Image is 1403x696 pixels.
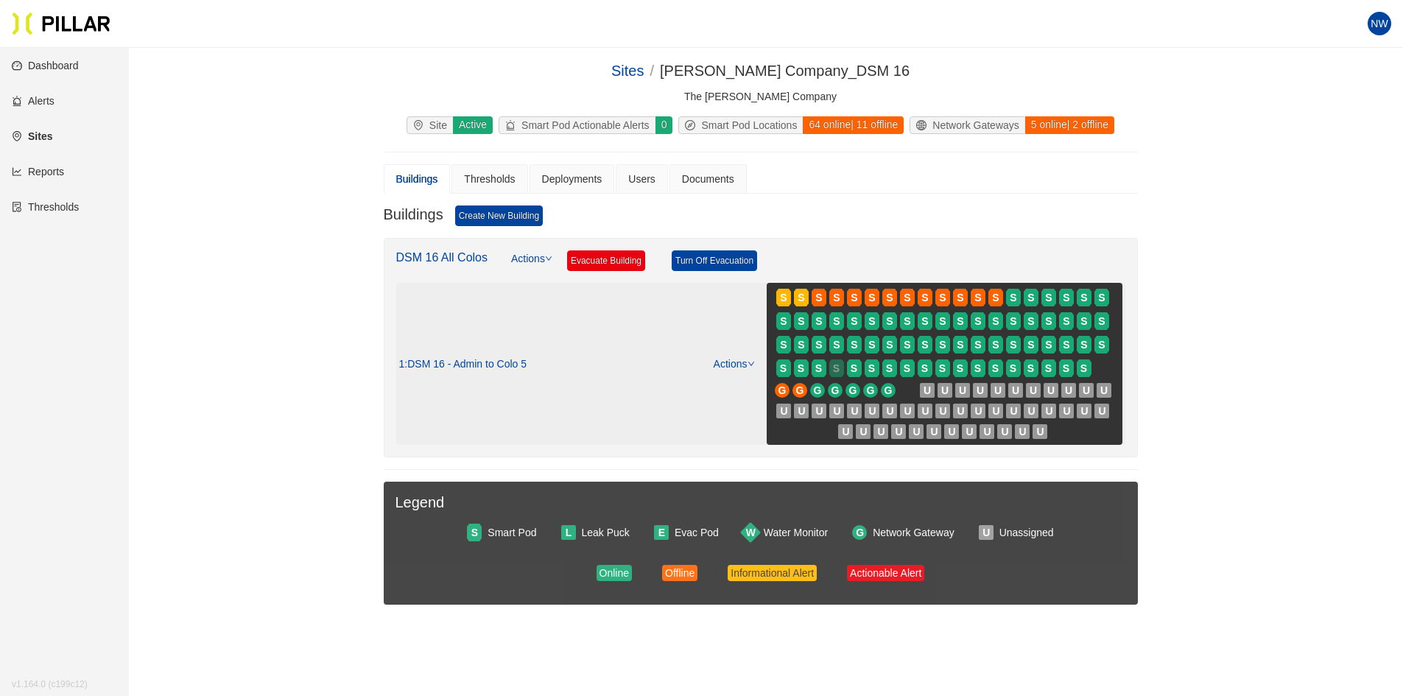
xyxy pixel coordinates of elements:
[992,337,999,353] span: S
[1010,289,1016,306] span: S
[868,289,875,306] span: S
[921,289,928,306] span: S
[1098,313,1105,329] span: S
[851,289,857,306] span: S
[780,289,787,306] span: S
[714,358,755,370] a: Actions
[941,382,949,398] span: U
[859,423,867,440] span: U
[939,360,946,376] span: S
[974,337,981,353] span: S
[833,337,840,353] span: S
[983,423,991,440] span: U
[886,403,893,419] span: U
[650,63,654,79] span: /
[798,360,804,376] span: S
[1080,337,1087,353] span: S
[1019,423,1026,440] span: U
[831,382,840,398] span: G
[992,360,999,376] span: S
[1045,337,1052,353] span: S
[833,313,840,329] span: S
[1045,313,1052,329] span: S
[511,250,552,283] a: Actions
[566,524,572,541] span: L
[815,403,823,419] span: U
[731,565,814,581] div: Informational Alert
[977,382,984,398] span: U
[974,403,982,419] span: U
[856,524,864,541] span: G
[904,289,910,306] span: S
[910,117,1024,133] div: Network Gateways
[1098,403,1105,419] span: U
[1080,289,1087,306] span: S
[994,382,1002,398] span: U
[916,120,932,130] span: global
[851,403,858,419] span: U
[1063,289,1069,306] span: S
[582,524,630,541] div: Leak Puck
[921,403,929,419] span: U
[873,524,954,541] div: Network Gateway
[658,524,665,541] span: E
[1063,403,1070,419] span: U
[1045,403,1052,419] span: U
[868,337,875,353] span: S
[957,403,964,419] span: U
[850,565,921,581] div: Actionable Alert
[1083,382,1090,398] span: U
[413,120,429,130] span: environment
[780,403,787,419] span: U
[672,250,757,271] a: Turn Off Evacuation
[904,337,910,353] span: S
[1036,423,1044,440] span: U
[868,403,876,419] span: U
[505,120,521,130] span: alert
[992,313,999,329] span: S
[399,358,527,371] div: 1
[384,205,443,226] h3: Buildings
[851,313,857,329] span: S
[974,313,981,329] span: S
[798,337,804,353] span: S
[488,524,536,541] div: Smart Pod
[685,120,701,130] span: compass
[957,360,963,376] span: S
[798,313,804,329] span: S
[992,289,999,306] span: S
[1045,360,1052,376] span: S
[974,289,981,306] span: S
[924,382,931,398] span: U
[1010,403,1017,419] span: U
[999,524,1054,541] div: Unassigned
[12,130,52,142] a: environmentSites
[404,358,527,371] span: : DSM 16 - Admin to Colo 5
[851,337,857,353] span: S
[886,313,893,329] span: S
[868,360,875,376] span: S
[542,171,602,187] div: Deployments
[930,423,938,440] span: U
[396,171,438,187] div: Buildings
[455,205,543,226] a: Create New Building
[12,60,79,71] a: dashboardDashboard
[746,524,756,541] span: W
[913,423,920,440] span: U
[885,382,893,398] span: G
[982,524,990,541] span: U
[1047,382,1055,398] span: U
[974,360,981,376] span: S
[802,116,904,134] div: 64 online | 11 offline
[814,382,822,398] span: G
[1371,12,1388,35] span: NW
[1065,382,1072,398] span: U
[780,360,787,376] span: S
[628,171,655,187] div: Users
[948,423,955,440] span: U
[12,12,110,35] img: Pillar Technologies
[1030,382,1037,398] span: U
[748,360,755,368] span: down
[921,313,928,329] span: S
